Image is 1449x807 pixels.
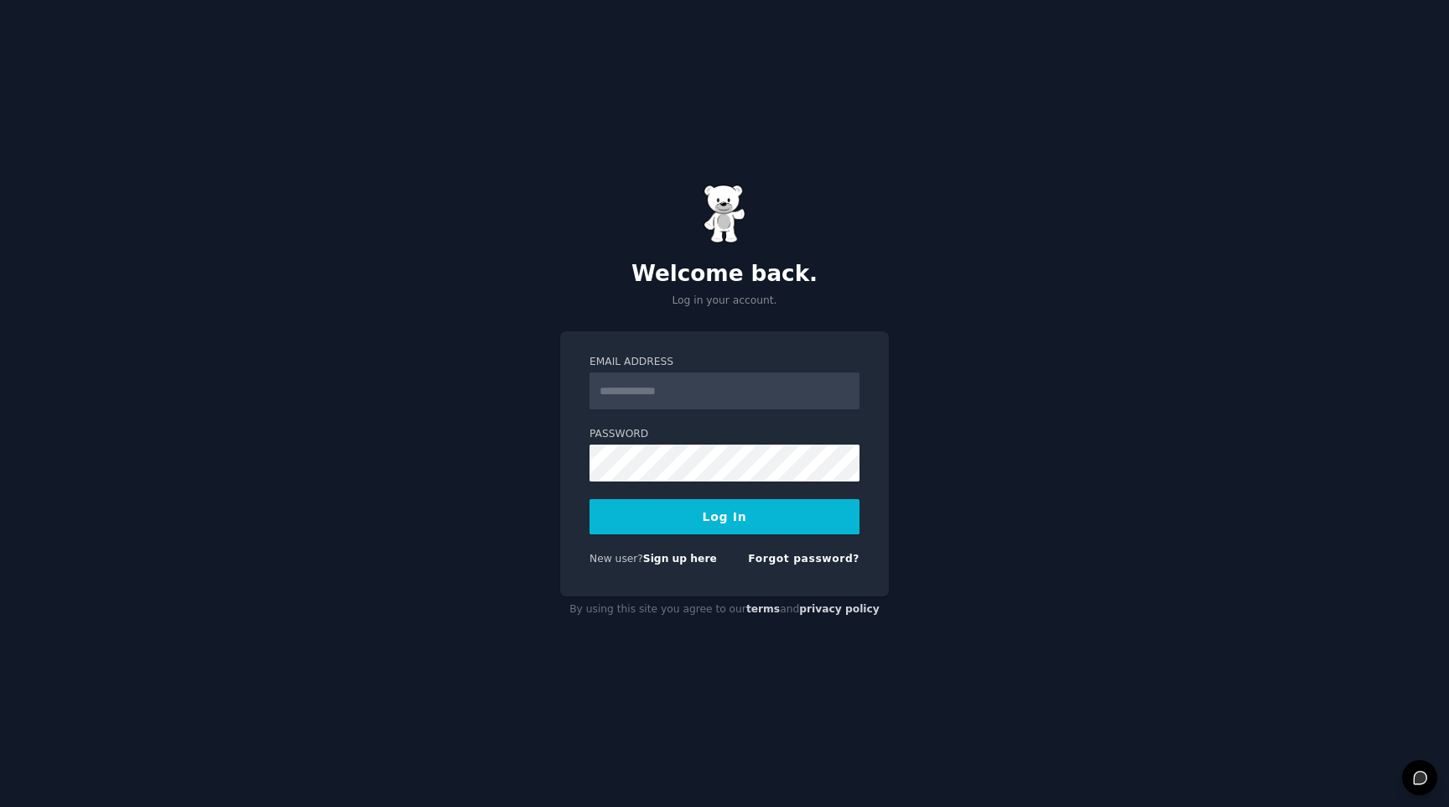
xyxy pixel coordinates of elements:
span: New user? [589,553,643,565]
label: Email Address [589,355,860,370]
p: Log in your account. [560,294,889,309]
div: By using this site you agree to our and [560,596,889,623]
a: Sign up here [643,553,717,565]
label: Password [589,427,860,442]
a: terms [746,603,780,615]
a: Forgot password? [748,553,860,565]
a: privacy policy [799,603,880,615]
button: Log In [589,499,860,534]
h2: Welcome back. [560,261,889,288]
img: Gummy Bear [704,185,745,243]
